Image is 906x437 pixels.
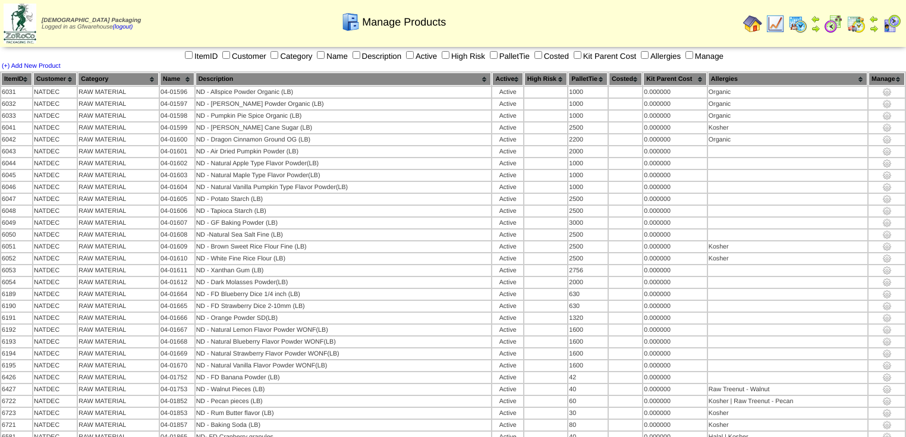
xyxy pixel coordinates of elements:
[160,348,194,359] td: 04-01669
[882,87,892,97] img: settings.gif
[568,87,608,98] td: 1000
[487,52,530,61] label: PalletTie
[643,170,706,181] td: 0.000000
[568,301,608,312] td: 630
[882,301,892,311] img: settings.gif
[708,122,867,133] td: Kosher
[33,73,77,86] th: Customer
[643,158,706,169] td: 0.000000
[1,313,32,323] td: 6191
[33,253,77,264] td: NATDEC
[222,51,230,59] input: Customer
[353,51,360,59] input: Description
[33,194,77,205] td: NATDEC
[568,348,608,359] td: 1600
[33,182,77,193] td: NATDEC
[493,350,522,357] div: Active
[882,337,892,347] img: settings.gif
[185,51,193,59] input: ItemID
[183,52,218,61] label: ItemID
[341,12,360,32] img: cabinet.gif
[1,206,32,216] td: 6048
[78,313,159,323] td: RAW MATERIAL
[160,182,194,193] td: 04-01604
[643,73,706,86] th: Kit Parent Cost
[160,360,194,371] td: 04-01670
[196,73,492,86] th: Description
[882,135,892,144] img: settings.gif
[571,52,637,61] label: Kit Parent Cost
[643,360,706,371] td: 0.000000
[568,241,608,252] td: 2500
[196,229,492,240] td: ND -Natural Sea Salt Fine (LB)
[196,87,492,98] td: ND - Allspice Powder Organic (LB)
[1,122,32,133] td: 6041
[78,289,159,300] td: RAW MATERIAL
[78,265,159,276] td: RAW MATERIAL
[643,384,706,395] td: 0.000000
[568,372,608,383] td: 42
[317,51,325,59] input: Name
[78,384,159,395] td: RAW MATERIAL
[33,360,77,371] td: NATDEC
[78,194,159,205] td: RAW MATERIAL
[882,242,892,251] img: settings.gif
[42,17,141,24] span: [DEMOGRAPHIC_DATA] Packaging
[708,253,867,264] td: Kosher
[1,158,32,169] td: 6044
[270,51,278,59] input: Category
[568,170,608,181] td: 1000
[78,348,159,359] td: RAW MATERIAL
[493,326,522,334] div: Active
[33,289,77,300] td: NATDEC
[568,289,608,300] td: 630
[78,146,159,157] td: RAW MATERIAL
[160,277,194,288] td: 04-01612
[493,362,522,369] div: Active
[788,14,807,33] img: calendarprod.gif
[404,52,437,61] label: Active
[568,337,608,347] td: 1600
[33,87,77,98] td: NATDEC
[568,194,608,205] td: 2500
[196,253,492,264] td: ND - White Fine Rice Flour (LB)
[196,265,492,276] td: ND - Xanthan Gum (LB)
[160,301,194,312] td: 04-01665
[33,218,77,228] td: NATDEC
[568,265,608,276] td: 2756
[643,313,706,323] td: 0.000000
[708,99,867,109] td: Organic
[196,146,492,157] td: ND - Air Dried Pumpkin Powder (LB)
[882,111,892,121] img: settings.gif
[643,241,706,252] td: 0.000000
[492,73,523,86] th: Active
[643,265,706,276] td: 0.000000
[882,123,892,133] img: settings.gif
[643,111,706,121] td: 0.000000
[1,111,32,121] td: 6033
[160,372,194,383] td: 04-01752
[78,122,159,133] td: RAW MATERIAL
[643,134,706,145] td: 0.000000
[196,218,492,228] td: ND - GF Baking Powder (LB)
[33,277,77,288] td: NATDEC
[882,373,892,382] img: settings.gif
[643,277,706,288] td: 0.000000
[708,111,867,121] td: Organic
[160,337,194,347] td: 04-01668
[78,325,159,335] td: RAW MATERIAL
[493,374,522,381] div: Active
[493,279,522,286] div: Active
[493,315,522,322] div: Active
[160,194,194,205] td: 04-01605
[811,24,820,33] img: arrowright.gif
[160,170,194,181] td: 04-01603
[33,170,77,181] td: NATDEC
[1,301,32,312] td: 6190
[160,146,194,157] td: 04-01601
[196,360,492,371] td: ND - Natural Vanilla Flavor Powder WONF(LB)
[196,111,492,121] td: ND - Pumpkin Pie Spice Organic (LB)
[160,134,194,145] td: 04-01600
[1,229,32,240] td: 6050
[1,396,32,407] td: 6722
